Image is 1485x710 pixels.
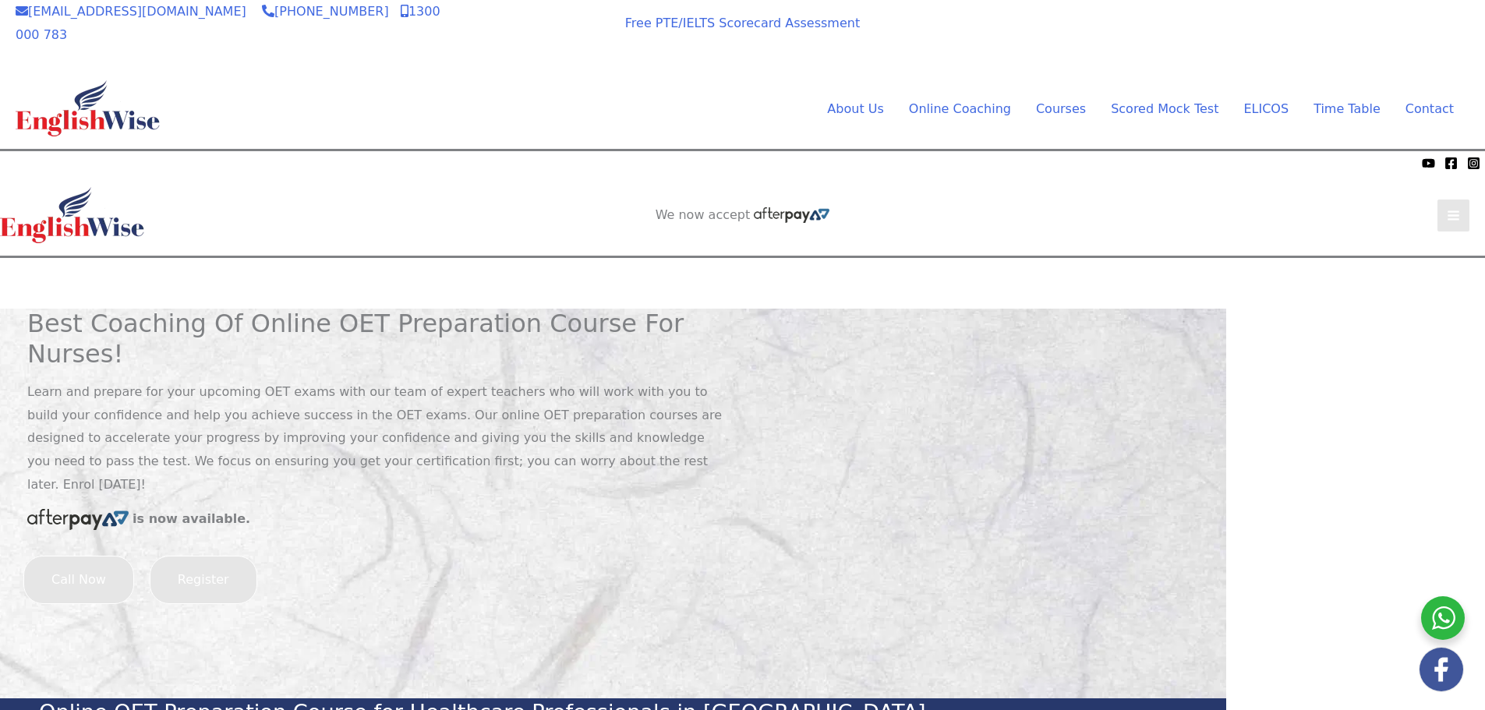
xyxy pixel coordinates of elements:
[1314,101,1381,116] span: Time Table
[790,97,1454,121] nav: Site Navigation: Main Menu
[16,80,160,136] img: cropped-ew-logo
[1301,97,1393,121] a: Time TableMenu Toggle
[1231,97,1301,121] a: ELICOS
[133,511,250,526] b: is now available.
[1393,97,1454,121] a: Contact
[27,509,129,530] img: Afterpay-Logo
[506,37,549,46] img: Afterpay-Logo
[8,155,90,171] span: We now accept
[606,258,879,309] aside: Header Widget 1
[815,97,896,121] a: About UsMenu Toggle
[1420,648,1463,691] img: white-facebook.png
[1422,157,1435,170] a: YouTube
[94,159,137,168] img: Afterpay-Logo
[1405,101,1454,116] span: Contact
[16,4,440,42] a: 1300 000 783
[1467,157,1480,170] a: Instagram
[486,19,568,34] span: We now accept
[1243,101,1289,116] span: ELICOS
[625,16,860,30] a: Free PTE/IELTS Scorecard Assessment
[827,101,883,116] span: About Us
[150,572,257,587] a: Register
[27,309,731,369] h1: Best Coaching Of Online OET Preparation Course For Nurses!
[909,101,1011,116] span: Online Coaching
[1024,97,1098,121] a: CoursesMenu Toggle
[1444,157,1458,170] a: Facebook
[23,556,134,604] button: Call Now
[27,380,731,496] p: Learn and prepare for your upcoming OET exams with our team of expert teachers who will work with...
[896,97,1024,121] a: Online CoachingMenu Toggle
[648,207,838,224] aside: Header Widget 2
[1213,21,1454,52] a: AI SCORED PTE SOFTWARE REGISTER FOR FREE SOFTWARE TRIAL
[1036,101,1086,116] span: Courses
[150,556,257,604] button: Register
[656,207,751,223] span: We now accept
[1111,101,1218,116] span: Scored Mock Test
[262,4,389,19] a: [PHONE_NUMBER]
[754,207,829,223] img: Afterpay-Logo
[1197,9,1469,59] aside: Header Widget 1
[1098,97,1231,121] a: Scored Mock TestMenu Toggle
[16,4,246,19] a: [EMAIL_ADDRESS][DOMAIN_NAME]
[623,270,864,302] a: AI SCORED PTE SOFTWARE REGISTER FOR FREE SOFTWARE TRIAL
[23,572,134,587] a: Call Now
